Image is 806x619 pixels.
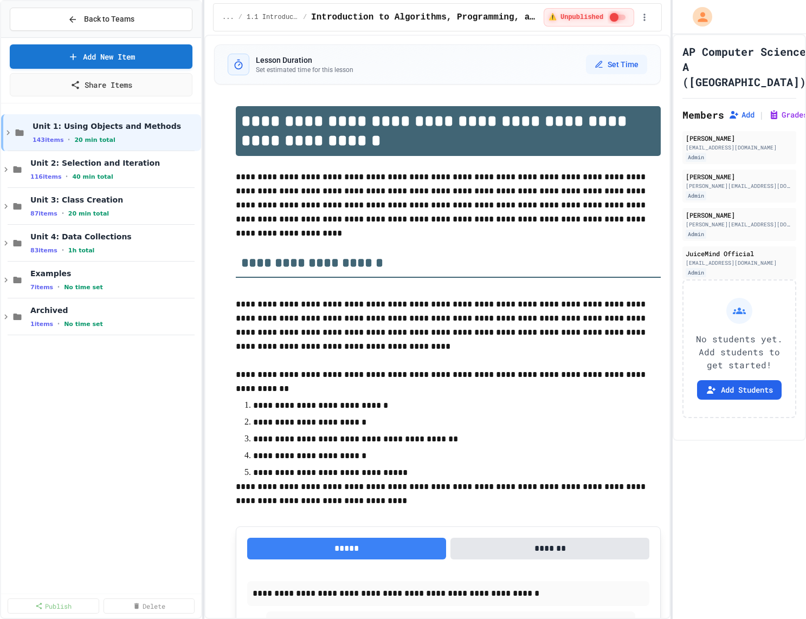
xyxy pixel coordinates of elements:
span: Introduction to Algorithms, Programming, and Compilers [311,11,539,24]
div: [PERSON_NAME][EMAIL_ADDRESS][DOMAIN_NAME] [686,182,793,190]
a: Delete [104,598,195,614]
span: 1.1 Introduction to Algorithms, Programming, and Compilers [247,13,299,22]
div: Admin [686,191,706,200]
span: 143 items [33,136,63,144]
span: | [759,108,764,121]
div: [PERSON_NAME] [686,210,793,220]
div: [EMAIL_ADDRESS][DOMAIN_NAME] [686,144,793,152]
h1: AP Computer Science A ([GEOGRAPHIC_DATA]) [682,44,806,89]
span: 20 min total [68,210,109,217]
div: [EMAIL_ADDRESS][DOMAIN_NAME] [686,259,793,267]
span: ⚠️ Unpublished [549,13,603,22]
div: [PERSON_NAME] [686,133,793,143]
span: Back to Teams [84,14,134,25]
span: • [62,246,64,255]
span: Examples [30,269,199,278]
button: Add Students [697,380,782,400]
a: Add New Item [10,44,192,69]
div: [PERSON_NAME] [686,172,793,181]
h2: Members [682,107,724,122]
p: No students yet. Add students to get started! [692,333,786,372]
span: 20 min total [74,136,115,144]
a: Share Items [10,73,192,96]
div: ⚠️ Students cannot see this content! Click the toggle to publish it and make it visible to your c... [544,8,634,27]
button: Set Time [586,55,647,74]
span: Unit 4: Data Collections [30,232,199,242]
a: Publish [8,598,99,614]
div: JuiceMind Official [686,249,793,258]
span: • [68,135,70,144]
span: Unit 1: Using Objects and Methods [33,121,199,131]
span: 7 items [30,284,53,291]
span: 83 items [30,247,57,254]
span: / [238,13,242,22]
span: • [66,172,68,181]
span: 1 items [30,321,53,328]
span: / [303,13,307,22]
span: • [62,209,64,218]
div: Admin [686,268,706,277]
div: Admin [686,153,706,162]
span: 116 items [30,173,61,180]
span: No time set [64,321,103,328]
p: Set estimated time for this lesson [256,66,353,74]
div: Admin [686,230,706,239]
span: 87 items [30,210,57,217]
span: • [57,283,60,291]
div: [PERSON_NAME][EMAIL_ADDRESS][DOMAIN_NAME] [686,220,793,229]
span: Unit 3: Class Creation [30,195,199,205]
h3: Lesson Duration [256,55,353,66]
span: 40 min total [72,173,113,180]
span: Unit 2: Selection and Iteration [30,158,199,168]
span: No time set [64,284,103,291]
button: Back to Teams [10,8,192,31]
span: ... [222,13,234,22]
button: Add [728,109,755,120]
div: My Account [681,4,715,29]
span: • [57,320,60,328]
span: Archived [30,305,199,315]
span: 1h total [68,247,95,254]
